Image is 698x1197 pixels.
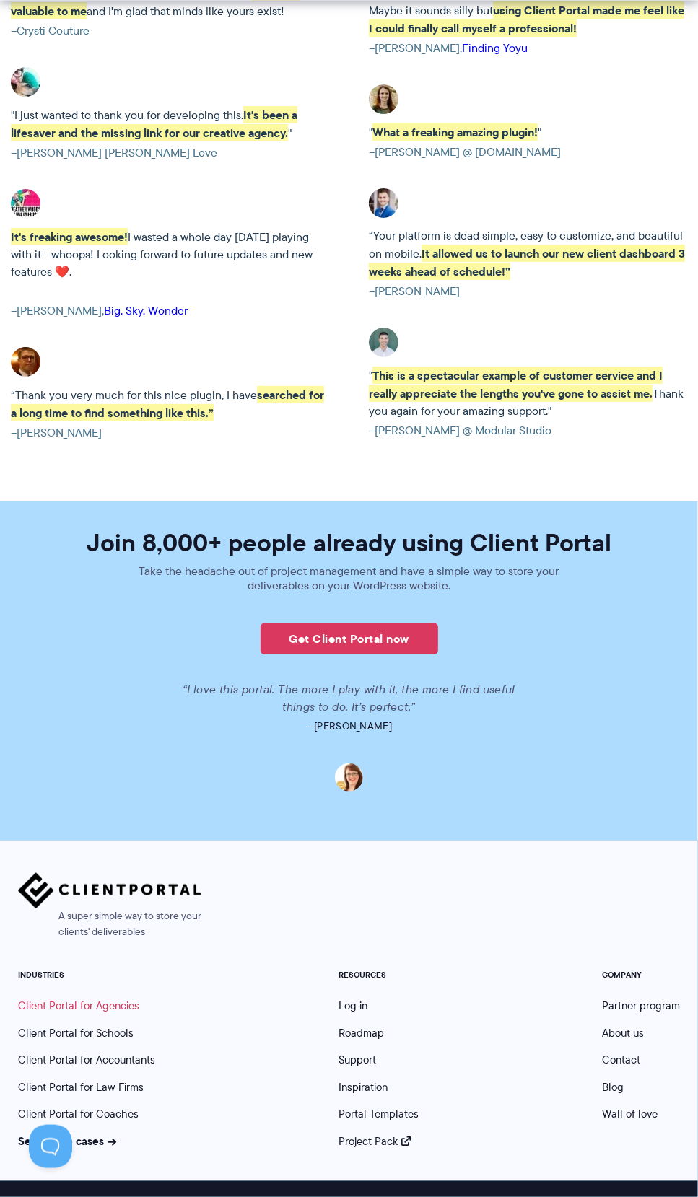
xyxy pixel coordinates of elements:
[369,422,687,439] cite: –[PERSON_NAME] @ Modular Studio
[11,228,128,245] strong: It's freaking awesome!
[462,40,528,56] a: Finding Yoyu
[11,189,40,219] img: Heather Woods Client Portal testimonial
[369,283,687,300] cite: –[PERSON_NAME]
[339,1025,384,1041] a: Roadmap
[339,970,419,981] h5: RESOURCES
[115,564,584,593] p: Take the headache out of project management and have a simple way to store your deliverables on y...
[369,40,687,57] cite: –[PERSON_NAME],
[18,908,201,940] span: A super simple way to store your clients' deliverables
[104,302,188,319] a: Big. Sky. Wonder
[369,123,687,141] p: " "
[29,1125,72,1168] iframe: Toggle Customer Support
[261,623,438,654] a: Get Client Portal now
[339,1106,419,1122] a: Portal Templates
[18,1025,134,1041] a: Client Portal for Schools
[11,106,329,142] p: "I just wanted to thank you for developing this. "
[602,998,680,1014] a: Partner program
[18,998,139,1014] a: Client Portal for Agencies
[18,970,155,981] h5: INDUSTRIES
[372,123,538,141] strong: What a freaking amazing plugin!
[11,386,324,421] strong: searched for a long time to find something like this.”
[11,386,329,422] p: “Thank you very much for this nice plugin, I have
[339,1134,411,1149] a: Project Pack
[18,1106,139,1122] a: Client Portal for Coaches
[602,970,680,981] h5: COMPANY
[369,227,687,281] p: “Your platform is dead simple, easy to customize, and beautiful on mobile.
[369,144,687,161] cite: –[PERSON_NAME] @ [DOMAIN_NAME]
[602,1106,658,1122] a: Wall of love
[339,1052,376,1068] a: Support
[11,424,329,442] cite: –[PERSON_NAME]
[369,245,685,280] strong: It allowed us to launch our new client dashboard 3 weeks ahead of schedule!”
[18,1052,155,1068] a: Client Portal for Accountants
[369,367,687,420] p: " Thank you again for your amazing support."
[18,1079,144,1095] a: Client Portal for Law Firms
[602,1025,644,1041] a: About us
[11,228,329,281] p: I wasted a whole day [DATE] playing with it - whoops! Looking forward to future updates and new f...
[11,716,687,736] p: —[PERSON_NAME]
[602,1052,640,1068] a: Contact
[11,106,297,141] strong: It's been a lifesaver and the missing link for our creative agency.
[11,144,329,162] cite: –[PERSON_NAME] [PERSON_NAME] Love
[165,681,533,716] p: “I love this portal. The more I play with it, the more I find useful things to do. It’s perfect.”
[339,1079,388,1095] a: Inspiration
[602,1079,624,1095] a: Blog
[18,1133,117,1149] a: See all use cases
[11,302,329,320] cite: –[PERSON_NAME],
[369,367,663,402] strong: This is a spectacular example of customer service and I really appreciate the lengths you've gone...
[11,530,687,555] h2: Join 8,000+ people already using Client Portal
[339,998,367,1014] a: Log in
[11,22,329,40] cite: –Crysti Couture
[369,1,684,37] strong: using Client Portal made me feel like I could finally call myself a professional!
